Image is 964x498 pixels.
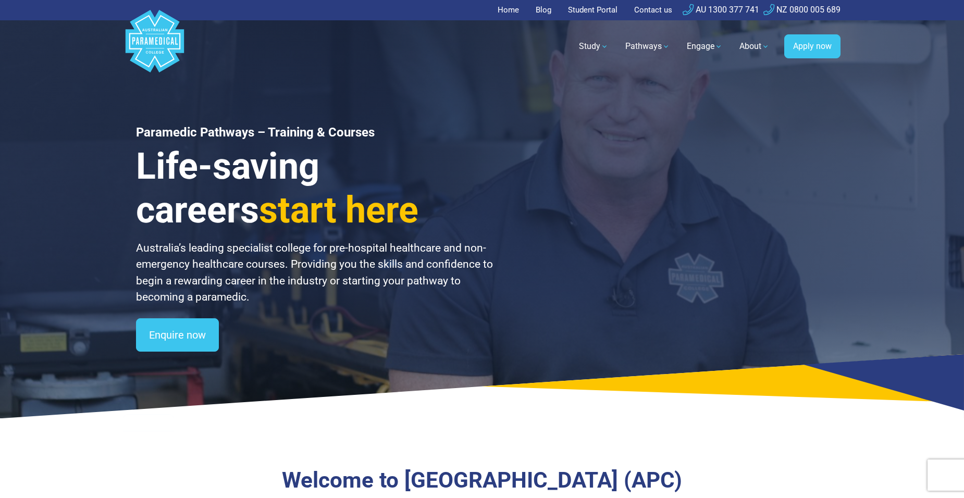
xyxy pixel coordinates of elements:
p: Australia’s leading specialist college for pre-hospital healthcare and non-emergency healthcare c... [136,240,495,306]
a: Pathways [619,32,676,61]
h3: Welcome to [GEOGRAPHIC_DATA] (APC) [182,467,781,494]
a: Enquire now [136,318,219,352]
a: Australian Paramedical College [123,20,186,73]
h1: Paramedic Pathways – Training & Courses [136,125,495,140]
a: NZ 0800 005 689 [763,5,841,15]
a: Engage [681,32,729,61]
a: About [733,32,776,61]
h3: Life-saving careers [136,144,495,232]
a: Study [573,32,615,61]
a: Apply now [784,34,841,58]
a: AU 1300 377 741 [683,5,759,15]
span: start here [259,189,418,231]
